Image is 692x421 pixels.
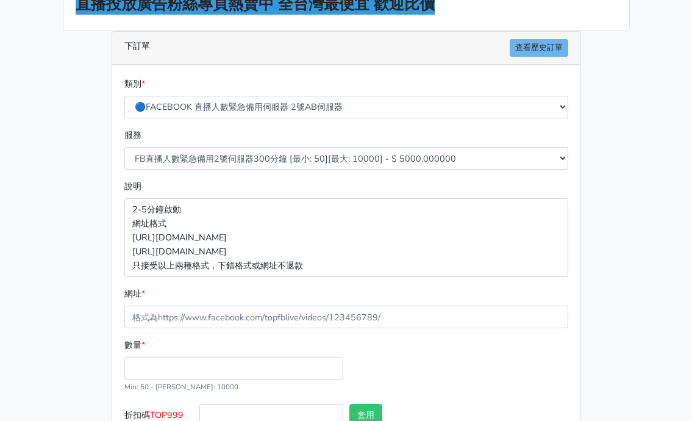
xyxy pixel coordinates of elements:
[124,128,141,142] label: 服務
[124,382,238,392] small: Min: 50 - [PERSON_NAME]: 10000
[150,409,184,421] span: TOP999
[124,77,145,91] label: 類別
[510,39,568,57] a: 查看歷史訂單
[124,179,141,193] label: 說明
[112,32,580,65] div: 下訂單
[124,287,145,301] label: 網址
[124,198,568,277] p: 2-5分鐘啟動 網址格式 [URL][DOMAIN_NAME] [URL][DOMAIN_NAME] 只接受以上兩種格式，下錯格式或網址不退款
[124,306,568,328] input: 格式為https://www.facebook.com/topfblive/videos/123456789/
[124,338,145,352] label: 數量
